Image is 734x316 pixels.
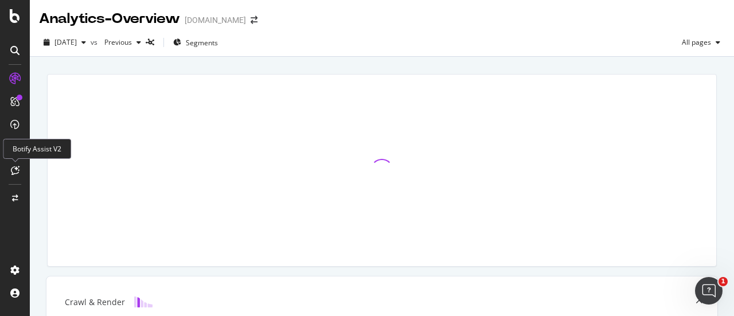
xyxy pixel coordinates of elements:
[719,277,728,286] span: 1
[186,38,218,48] span: Segments
[677,33,725,52] button: All pages
[54,37,77,47] span: 2025 Sep. 9th
[100,33,146,52] button: Previous
[3,139,71,159] div: Botify Assist V2
[100,37,132,47] span: Previous
[695,277,723,305] iframe: Intercom live chat
[185,14,246,26] div: [DOMAIN_NAME]
[91,37,100,47] span: vs
[65,297,125,308] div: Crawl & Render
[134,297,153,307] img: block-icon
[677,37,711,47] span: All pages
[169,33,222,52] button: Segments
[39,9,180,29] div: Analytics - Overview
[251,16,257,24] div: arrow-right-arrow-left
[39,33,91,52] button: [DATE]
